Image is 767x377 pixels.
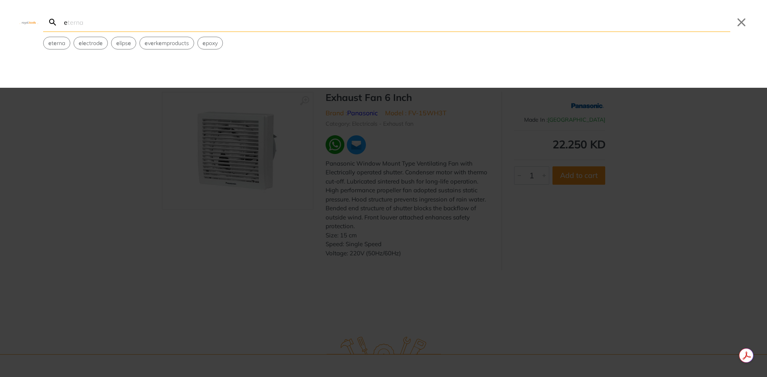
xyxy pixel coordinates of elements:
div: Suggestion: eterna [43,37,70,49]
button: Select suggestion: epoxy [198,37,223,49]
div: Suggestion: everkemproducts [139,37,194,49]
strong: e [145,39,148,47]
strong: e [79,39,82,47]
strong: e [151,39,154,47]
strong: e [203,39,206,47]
div: Suggestion: elipse [111,37,136,49]
button: Select suggestion: elipse [111,37,136,49]
strong: e [159,39,162,47]
strong: e [54,39,57,47]
span: l ctrod [79,39,103,47]
div: Suggestion: electrode [74,37,108,49]
div: Suggestion: epoxy [197,37,223,49]
strong: e [83,39,86,47]
strong: e [128,39,131,47]
button: Select suggestion: eterna [44,37,70,49]
span: lips [116,39,131,47]
strong: e [48,39,52,47]
strong: e [99,39,103,47]
input: Search… [62,13,730,32]
img: Close [19,20,38,24]
strong: e [116,39,119,47]
button: Select suggestion: everkemproducts [140,37,194,49]
button: Select suggestion: electrode [74,37,107,49]
svg: Search [48,18,58,27]
span: v rk mproducts [145,39,189,47]
button: Close [735,16,748,29]
span: poxy [203,39,218,47]
span: t rna [48,39,65,47]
